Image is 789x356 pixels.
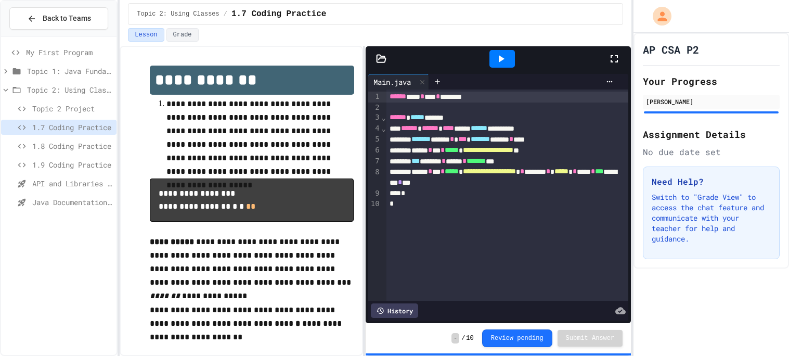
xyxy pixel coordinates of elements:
[43,13,91,24] span: Back to Teams
[652,192,771,244] p: Switch to "Grade View" to access the chat feature and communicate with your teacher for help and ...
[32,122,112,133] span: 1.7 Coding Practice
[368,103,381,113] div: 2
[27,84,112,95] span: Topic 2: Using Classes
[371,303,418,318] div: History
[558,330,623,347] button: Submit Answer
[27,66,112,77] span: Topic 1: Java Fundamentals
[32,103,112,114] span: Topic 2 Project
[643,74,780,88] h2: Your Progress
[231,8,326,20] span: 1.7 Coding Practice
[32,141,112,151] span: 1.8 Coding Practice
[368,77,416,87] div: Main.java
[26,47,112,58] span: My First Program
[646,97,777,106] div: [PERSON_NAME]
[643,146,780,158] div: No due date set
[368,112,381,123] div: 3
[566,334,615,342] span: Submit Answer
[224,10,227,18] span: /
[642,4,674,28] div: My Account
[368,134,381,145] div: 5
[368,145,381,156] div: 6
[643,42,699,57] h1: AP CSA P2
[466,334,473,342] span: 10
[381,124,386,133] span: Fold line
[482,329,552,347] button: Review pending
[461,334,465,342] span: /
[137,10,219,18] span: Topic 2: Using Classes
[368,199,381,209] div: 10
[643,127,780,142] h2: Assignment Details
[368,92,381,103] div: 1
[166,28,199,42] button: Grade
[368,188,381,199] div: 9
[128,28,164,42] button: Lesson
[368,74,429,90] div: Main.java
[32,159,112,170] span: 1.9 Coding Practice
[368,167,381,189] div: 8
[9,7,108,30] button: Back to Teams
[381,113,386,122] span: Fold line
[652,175,771,188] h3: Need Help?
[368,156,381,167] div: 7
[451,333,459,344] span: -
[32,197,112,208] span: Java Documentation with Comments - Topic 1.8
[368,123,381,134] div: 4
[32,178,112,189] span: API and Libraries - Topic 1.7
